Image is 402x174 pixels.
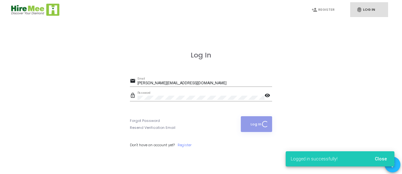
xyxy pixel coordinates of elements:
span: Don't have an account yet? [130,142,175,147]
input: Email [137,81,272,86]
h3: Log In [130,51,272,59]
mat-icon: visibility [265,92,272,100]
mat-icon: lock_outline [130,92,137,100]
span: Logged in successfully! [291,156,338,162]
i: person_add [312,7,317,13]
i: fingerprint [356,7,362,13]
a: person_addRegister [305,2,343,17]
a: Resend Verification Email [130,125,175,130]
img: logo [10,2,60,18]
button: Log In [241,116,272,132]
span: Close [375,156,387,161]
a: fingerprintLog In [350,2,388,17]
a: Register [178,142,192,148]
mat-icon: email [130,78,137,85]
a: Forgot Password [130,118,160,123]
